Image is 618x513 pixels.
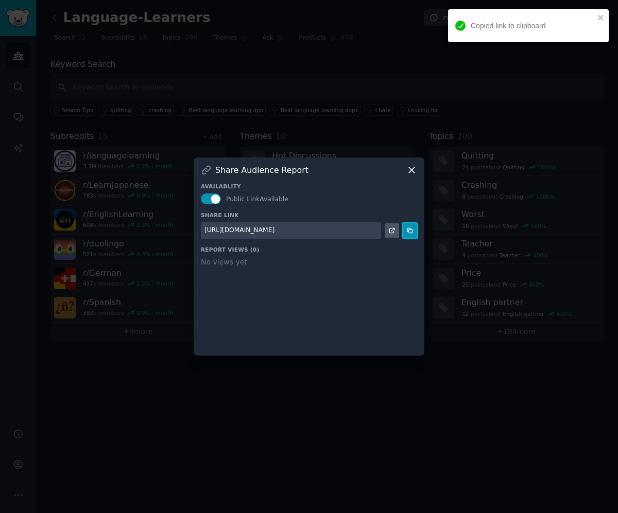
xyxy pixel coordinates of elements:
div: [URL][DOMAIN_NAME] [204,226,274,235]
h3: Report Views ( 0 ) [201,246,417,253]
h3: Share Link [201,211,417,219]
button: close [597,13,605,22]
div: Copied link to clipboard [471,21,594,31]
h3: Share Audience Report [215,165,308,175]
h3: Availablity [201,183,417,190]
div: No views yet [201,257,417,268]
span: Public Link Available [226,196,288,203]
